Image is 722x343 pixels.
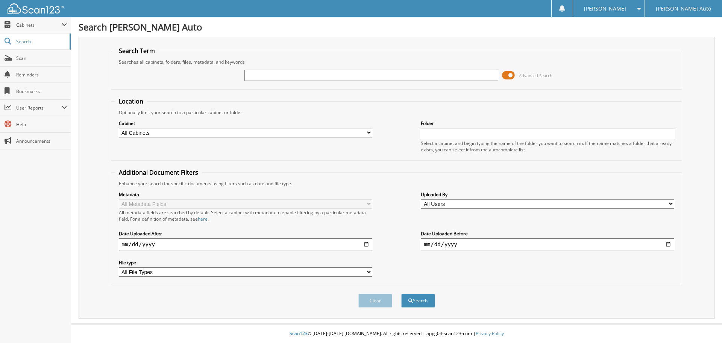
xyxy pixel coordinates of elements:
span: Scan123 [290,330,308,337]
a: Privacy Policy [476,330,504,337]
span: Search [16,38,66,45]
h1: Search [PERSON_NAME] Auto [79,21,714,33]
span: Bookmarks [16,88,67,95]
div: Optionally limit your search to a particular cabinet or folder [115,109,678,116]
label: Cabinet [119,120,372,127]
button: Clear [358,294,392,308]
span: Scan [16,55,67,61]
label: Metadata [119,191,372,198]
a: here [198,216,208,222]
div: Enhance your search for specific documents using filters such as date and file type. [115,180,678,187]
span: User Reports [16,105,62,111]
span: Reminders [16,72,67,78]
input: start [119,238,372,250]
span: [PERSON_NAME] Auto [656,6,711,11]
label: Date Uploaded After [119,230,372,237]
legend: Search Term [115,47,159,55]
div: © [DATE]-[DATE] [DOMAIN_NAME]. All rights reserved | appg04-scan123-com | [71,325,722,343]
span: Announcements [16,138,67,144]
div: Searches all cabinets, folders, files, metadata, and keywords [115,59,678,65]
span: Help [16,121,67,128]
span: Cabinets [16,22,62,28]
label: Folder [421,120,674,127]
img: scan123-logo-white.svg [8,3,64,14]
label: Uploaded By [421,191,674,198]
div: Select a cabinet and begin typing the name of the folder you want to search in. If the name match... [421,140,674,153]
label: Date Uploaded Before [421,230,674,237]
label: File type [119,259,372,266]
legend: Location [115,97,147,105]
input: end [421,238,674,250]
div: All metadata fields are searched by default. Select a cabinet with metadata to enable filtering b... [119,209,372,222]
span: Advanced Search [519,73,552,78]
button: Search [401,294,435,308]
span: [PERSON_NAME] [584,6,626,11]
legend: Additional Document Filters [115,168,202,177]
